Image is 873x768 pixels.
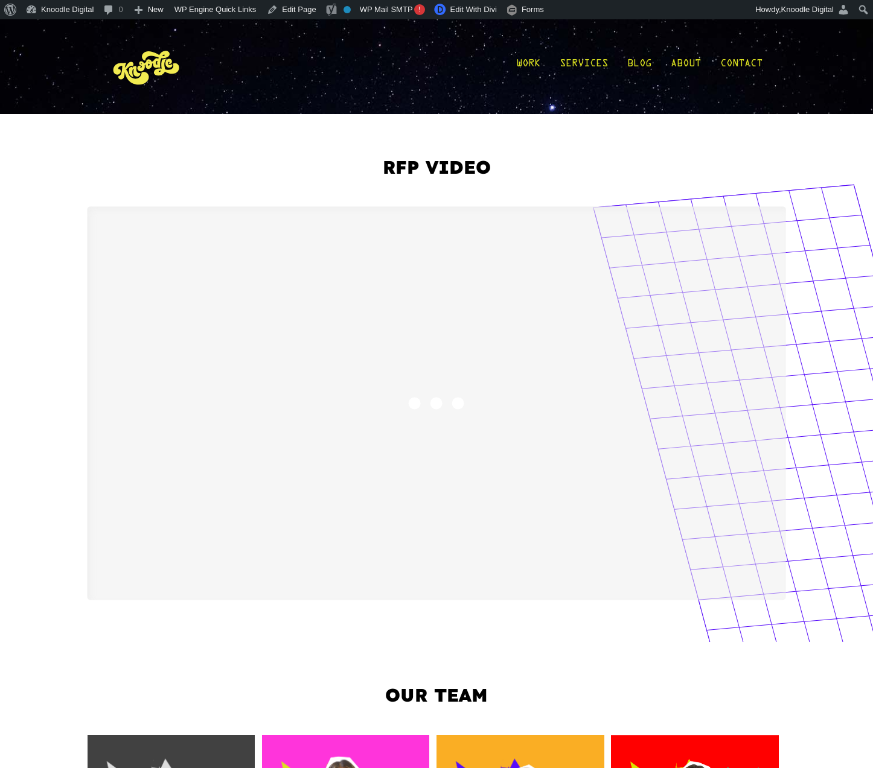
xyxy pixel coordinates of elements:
h2: Our Team [120,684,753,716]
a: Work [516,39,540,95]
iframe: Gila_River_Development_RFP_v1.2 [88,207,786,600]
img: KnoLogo(yellow) [110,39,183,95]
span: ! [414,4,425,15]
a: Blog [627,39,651,95]
h2: RFP Video [120,156,753,188]
a: Services [560,39,608,95]
a: Contact [720,39,763,95]
span: Knoodle Digital [781,5,834,14]
div: No index [344,6,351,13]
a: About [671,39,701,95]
